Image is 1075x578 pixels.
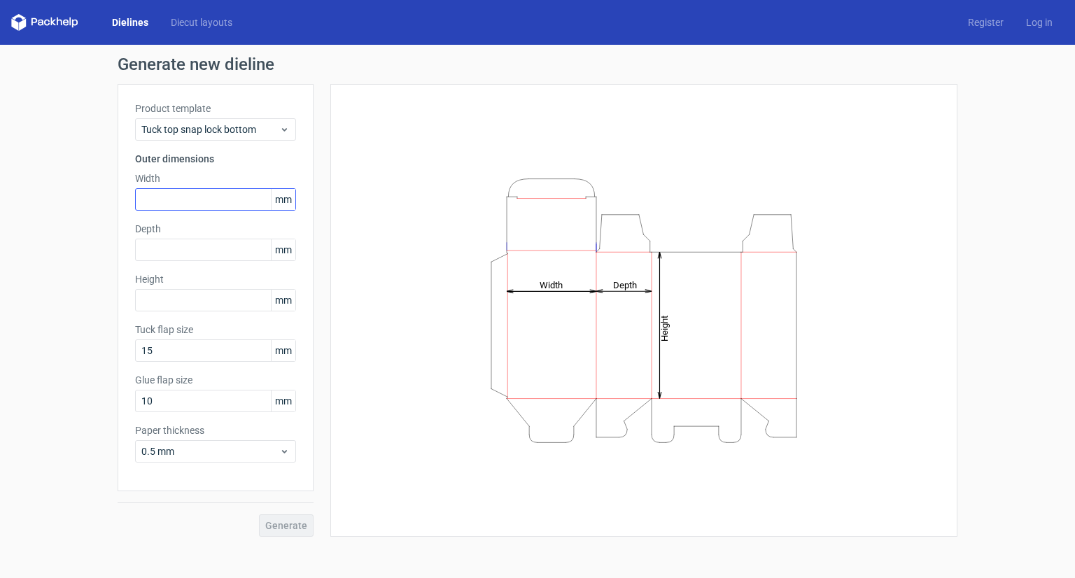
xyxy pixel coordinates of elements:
span: mm [271,290,295,311]
a: Log in [1015,15,1064,29]
span: mm [271,390,295,411]
span: mm [271,239,295,260]
label: Product template [135,101,296,115]
tspan: Height [659,315,670,341]
a: Dielines [101,15,160,29]
span: mm [271,340,295,361]
span: mm [271,189,295,210]
tspan: Width [540,279,563,290]
label: Tuck flap size [135,323,296,337]
label: Width [135,171,296,185]
label: Height [135,272,296,286]
span: Tuck top snap lock bottom [141,122,279,136]
a: Register [957,15,1015,29]
label: Paper thickness [135,423,296,437]
h1: Generate new dieline [118,56,957,73]
a: Diecut layouts [160,15,244,29]
label: Depth [135,222,296,236]
label: Glue flap size [135,373,296,387]
h3: Outer dimensions [135,152,296,166]
span: 0.5 mm [141,444,279,458]
tspan: Depth [613,279,637,290]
